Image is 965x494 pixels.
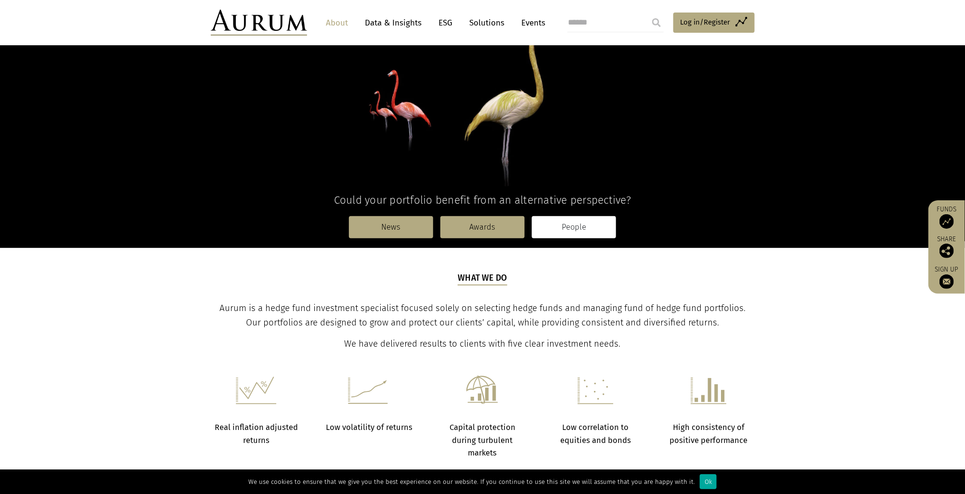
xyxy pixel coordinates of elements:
img: Access Funds [939,214,954,229]
a: Funds [933,205,960,229]
a: Solutions [465,14,510,32]
img: Share this post [939,244,954,258]
a: About [322,14,353,32]
a: Sign up [933,265,960,289]
a: ESG [434,14,458,32]
span: Aurum is a hedge fund investment specialist focused solely on selecting hedge funds and managing ... [219,303,746,328]
input: Submit [647,13,666,32]
img: Aurum [211,10,307,36]
span: We have delivered results to clients with five clear investment needs. [345,338,621,349]
div: Ok [700,474,717,489]
strong: Capital protection during turbulent markets [450,423,515,457]
a: Log in/Register [673,13,755,33]
a: News [349,216,433,238]
span: Log in/Register [681,16,731,28]
strong: Low correlation to equities and bonds [560,423,631,444]
strong: Real inflation adjusted returns [215,423,298,444]
h5: What we do [458,272,507,286]
strong: High consistency of positive performance [670,423,748,444]
a: Data & Insights [360,14,427,32]
a: Awards [440,216,525,238]
a: Events [517,14,546,32]
h4: Could your portfolio benefit from an alternative perspective? [211,194,755,207]
div: Share [933,236,960,258]
img: Sign up to our newsletter [939,274,954,289]
a: People [532,216,616,238]
strong: Low volatility of returns [326,423,412,432]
